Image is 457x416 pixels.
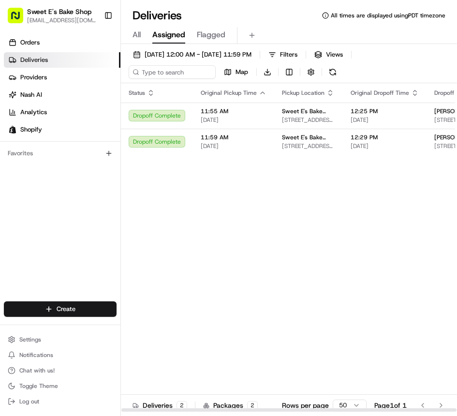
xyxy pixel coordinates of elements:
span: Map [236,68,248,76]
span: Nash AI [20,90,42,99]
button: Chat with us! [4,364,117,377]
button: Sweet E's Bake Shop [27,7,91,16]
span: Flagged [197,29,225,41]
button: Log out [4,395,117,408]
span: Filters [280,50,297,59]
span: [STREET_ADDRESS][PERSON_NAME] [282,142,335,150]
span: Settings [19,336,41,343]
span: 11:59 AM [201,134,266,141]
span: [DATE] 12:00 AM - [DATE] 11:59 PM [145,50,251,59]
div: 2 [247,401,258,410]
a: Analytics [4,104,120,120]
span: All times are displayed using PDT timezone [331,12,445,19]
span: Original Dropoff Time [351,89,409,97]
span: 11:55 AM [201,107,266,115]
span: Notifications [19,351,53,359]
span: [DATE] [351,116,419,124]
div: 2 [177,401,187,410]
span: [DATE] [351,142,419,150]
button: Create [4,301,117,317]
span: Create [57,305,75,313]
button: Map [220,65,252,79]
button: Views [310,48,347,61]
span: [STREET_ADDRESS][PERSON_NAME] [282,116,335,124]
span: Orders [20,38,40,47]
span: Views [326,50,343,59]
div: Deliveries [133,401,187,410]
span: Sweet E's Bake Shop [282,107,335,115]
button: [EMAIL_ADDRESS][DOMAIN_NAME] [27,16,96,24]
button: Sweet E's Bake Shop[EMAIL_ADDRESS][DOMAIN_NAME] [4,4,100,27]
span: Providers [20,73,47,82]
span: Assigned [152,29,185,41]
span: Sweet E's Bake Shop [282,134,335,141]
span: 12:29 PM [351,134,419,141]
a: Deliveries [4,52,120,68]
h1: Deliveries [133,8,182,23]
span: All [133,29,141,41]
span: Shopify [20,125,42,134]
a: Providers [4,70,120,85]
span: Analytics [20,108,47,117]
div: Packages [203,401,258,410]
button: Settings [4,333,117,346]
span: Log out [19,398,39,405]
p: Rows per page [282,401,329,410]
button: Toggle Theme [4,379,117,393]
span: [DATE] [201,142,266,150]
span: Status [129,89,145,97]
a: Shopify [4,122,120,137]
button: Notifications [4,348,117,362]
span: Toggle Theme [19,382,58,390]
a: Orders [4,35,120,50]
button: Refresh [326,65,339,79]
img: Shopify logo [9,126,16,134]
span: Chat with us! [19,367,55,374]
span: Original Pickup Time [201,89,257,97]
div: Favorites [4,146,117,161]
button: Filters [264,48,302,61]
span: 12:25 PM [351,107,419,115]
input: Type to search [129,65,216,79]
a: Nash AI [4,87,120,103]
div: Page 1 of 1 [374,401,407,410]
span: [DATE] [201,116,266,124]
button: [DATE] 12:00 AM - [DATE] 11:59 PM [129,48,256,61]
span: Pickup Location [282,89,324,97]
span: Deliveries [20,56,48,64]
